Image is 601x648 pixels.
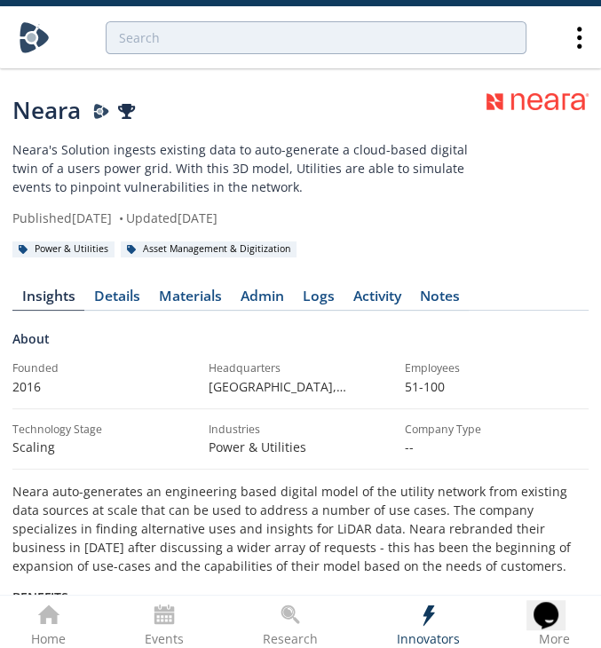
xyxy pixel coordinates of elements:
[12,93,486,128] div: Neara
[293,289,344,311] a: Logs
[420,289,460,304] div: Notes
[19,22,50,53] img: Home
[12,482,589,575] p: Neara auto-generates an engineering based digital model of the utility network from existing data...
[149,289,231,311] a: Materials
[121,241,297,257] div: Asset Management & Digitization
[405,360,589,376] div: Employees
[12,289,84,311] a: Insights
[12,589,68,605] strong: BENEFITS
[93,104,109,120] img: Darcy Presenter
[209,377,392,396] p: [GEOGRAPHIC_DATA], [US_STATE] , [GEOGRAPHIC_DATA]
[12,360,196,376] div: Founded
[405,377,589,396] p: 51-100
[115,209,126,226] span: •
[405,438,589,456] p: --
[84,289,149,311] a: Details
[231,289,293,311] a: Admin
[405,422,589,438] div: Company Type
[12,438,196,456] div: Scaling
[106,21,526,54] input: Advanced Search
[12,329,589,360] div: About
[209,439,306,455] span: Power & Utilities
[209,422,392,438] div: Industries
[12,209,486,227] div: Published [DATE] Updated [DATE]
[12,140,486,196] p: Neara's Solution ingests existing data to auto-generate a cloud-based digital twin of a users pow...
[12,422,102,438] div: Technology Stage
[526,577,583,630] iframe: chat widget
[22,289,75,304] div: Insights
[12,241,115,257] div: Power & Utilities
[12,377,196,396] p: 2016
[94,289,140,304] div: Details
[344,289,410,311] a: Activity
[209,360,392,376] div: Headquarters
[410,289,469,311] a: Notes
